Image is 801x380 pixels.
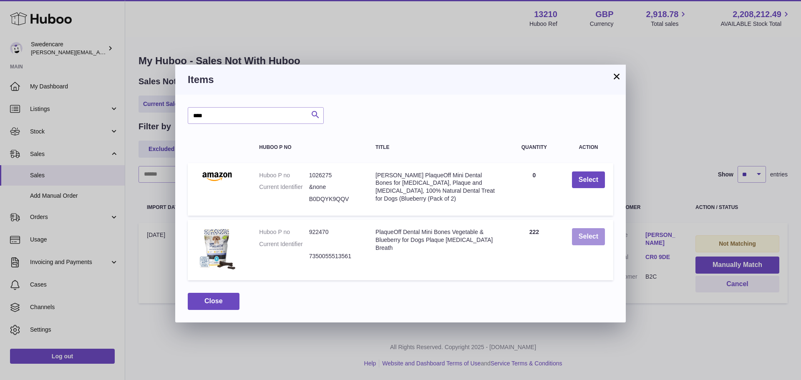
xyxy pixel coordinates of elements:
[505,163,564,216] td: 0
[259,228,309,236] dt: Huboo P no
[572,228,605,245] button: Select
[505,136,564,159] th: Quantity
[251,136,367,159] th: Huboo P no
[309,171,359,179] dd: 1026275
[204,297,223,305] span: Close
[196,171,238,181] img: ProDen PlaqueOff Mini Dental Bones for Bad Breath, Plaque and Tartar, 100% Natural Dental Treat f...
[564,136,613,159] th: Action
[367,136,505,159] th: Title
[188,73,613,86] h3: Items
[612,71,622,81] button: ×
[309,228,359,236] dd: 922470
[196,228,238,270] img: PlaqueOff Dental Mini Bones Vegetable & Blueberry for Dogs Plaque Tartar Breath
[309,252,359,260] dd: 7350055513561
[309,183,359,191] dd: &none
[188,293,239,310] button: Close
[259,183,309,191] dt: Current Identifier
[572,171,605,189] button: Select
[259,171,309,179] dt: Huboo P no
[259,240,309,248] dt: Current Identifier
[309,195,359,203] dd: B0DQYK9QQV
[375,228,496,252] div: PlaqueOff Dental Mini Bones Vegetable & Blueberry for Dogs Plaque [MEDICAL_DATA] Breath
[505,220,564,280] td: 222
[375,171,496,203] div: [PERSON_NAME] PlaqueOff Mini Dental Bones for [MEDICAL_DATA], Plaque and [MEDICAL_DATA], 100% Nat...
